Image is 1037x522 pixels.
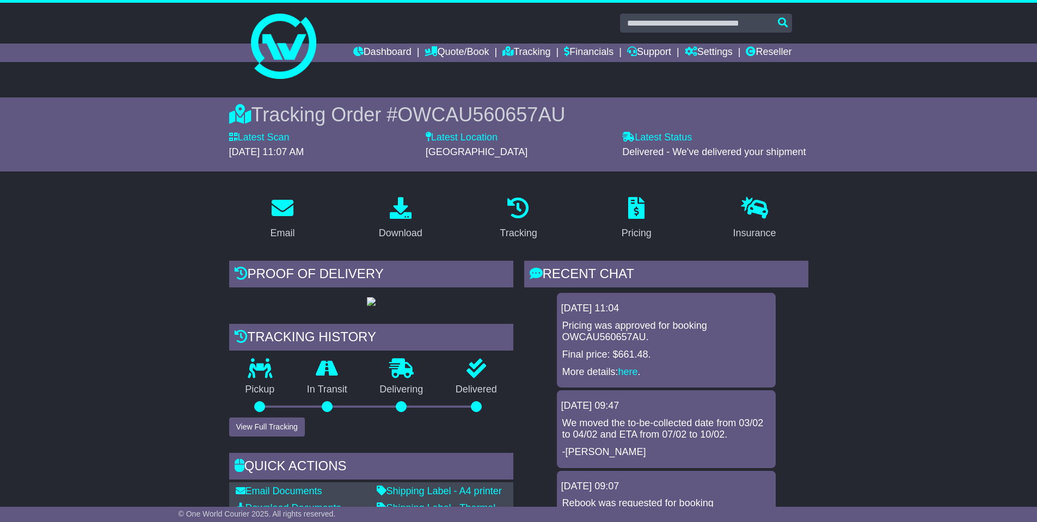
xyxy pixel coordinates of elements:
[236,486,322,496] a: Email Documents
[615,193,659,244] a: Pricing
[229,453,513,482] div: Quick Actions
[564,44,613,62] a: Financials
[426,146,527,157] span: [GEOGRAPHIC_DATA]
[426,132,498,144] label: Latest Location
[270,226,294,241] div: Email
[229,146,304,157] span: [DATE] 11:07 AM
[562,498,770,521] p: Rebook was requested for booking OWCAU560657AU .
[425,44,489,62] a: Quote/Book
[562,366,770,378] p: More details: .
[746,44,791,62] a: Reseller
[236,502,341,513] a: Download Documents
[726,193,783,244] a: Insurance
[622,226,652,241] div: Pricing
[364,384,440,396] p: Delivering
[291,384,364,396] p: In Transit
[372,193,429,244] a: Download
[562,349,770,361] p: Final price: $661.48.
[502,44,550,62] a: Tracking
[500,226,537,241] div: Tracking
[562,446,770,458] p: -[PERSON_NAME]
[229,384,291,396] p: Pickup
[179,509,336,518] span: © One World Courier 2025. All rights reserved.
[627,44,671,62] a: Support
[562,417,770,441] p: We moved the to-be-collected date from 03/02 to 04/02 and ETA from 07/02 to 10/02.
[733,226,776,241] div: Insurance
[562,320,770,343] p: Pricing was approved for booking OWCAU560657AU.
[524,261,808,290] div: RECENT CHAT
[229,132,290,144] label: Latest Scan
[561,303,771,315] div: [DATE] 11:04
[229,417,305,437] button: View Full Tracking
[685,44,733,62] a: Settings
[353,44,412,62] a: Dashboard
[229,103,808,126] div: Tracking Order #
[397,103,565,126] span: OWCAU560657AU
[229,261,513,290] div: Proof of Delivery
[377,486,502,496] a: Shipping Label - A4 printer
[622,146,806,157] span: Delivered - We've delivered your shipment
[263,193,302,244] a: Email
[367,297,376,306] img: GetPodImage
[379,226,422,241] div: Download
[561,400,771,412] div: [DATE] 09:47
[439,384,513,396] p: Delivered
[622,132,692,144] label: Latest Status
[561,481,771,493] div: [DATE] 09:07
[493,193,544,244] a: Tracking
[229,324,513,353] div: Tracking history
[618,366,638,377] a: here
